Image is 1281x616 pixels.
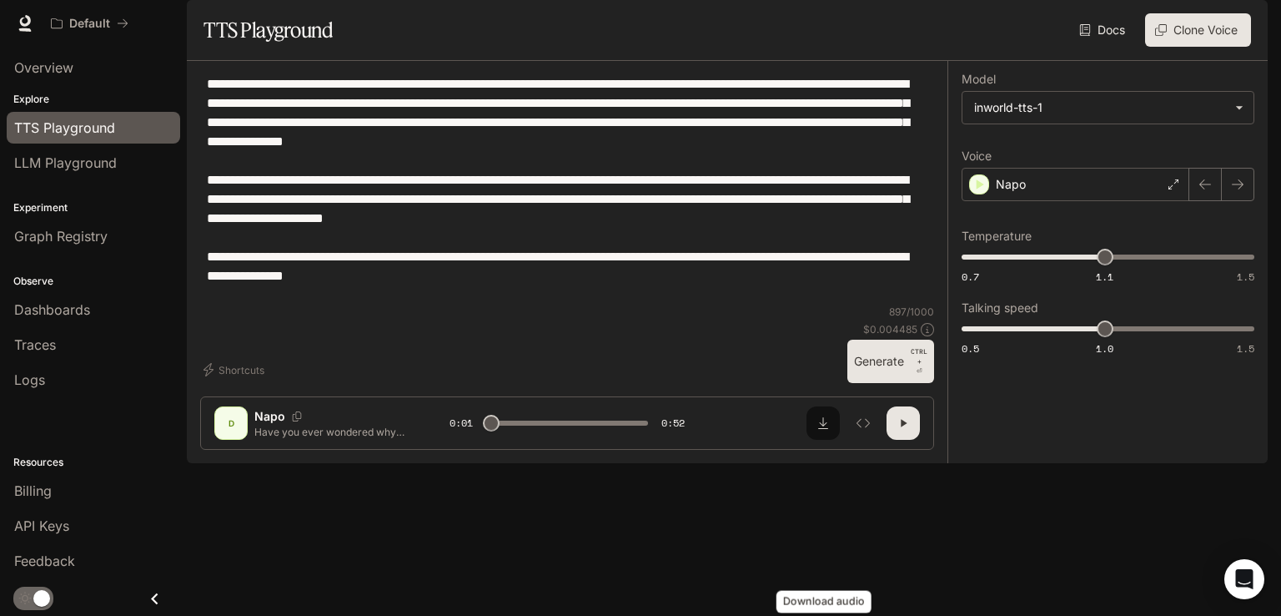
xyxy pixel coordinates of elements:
p: ⏎ [911,346,927,376]
span: 0:52 [661,415,685,432]
p: CTRL + [911,346,927,366]
p: Talking speed [962,302,1038,314]
button: Download audio [806,406,840,440]
p: Temperature [962,230,1032,242]
div: inworld-tts-1 [962,92,1253,124]
div: D [218,410,244,437]
div: Open Intercom Messenger [1224,559,1264,599]
p: Voice [962,150,992,162]
span: 1.5 [1237,341,1254,356]
span: 0.5 [962,341,979,356]
span: 0:01 [450,415,473,432]
button: Shortcuts [200,356,271,383]
p: Napo [254,408,285,425]
a: Docs [1076,13,1132,47]
span: 1.0 [1096,341,1113,356]
span: 1.1 [1096,270,1113,284]
p: Have you ever wondered why some people achieve everything they dream of while others stay stuck? ... [254,425,409,439]
button: All workspaces [43,7,136,40]
p: Model [962,73,996,85]
div: inworld-tts-1 [974,99,1227,116]
span: 1.5 [1237,270,1254,284]
button: Inspect [846,406,880,440]
div: Download audio [776,591,872,613]
button: Clone Voice [1145,13,1251,47]
span: 0.7 [962,270,979,284]
button: GenerateCTRL +⏎ [847,340,934,383]
h1: TTS Playground [203,13,333,47]
p: Default [69,17,110,31]
button: Copy Voice ID [285,412,309,422]
p: Napo [996,176,1026,193]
